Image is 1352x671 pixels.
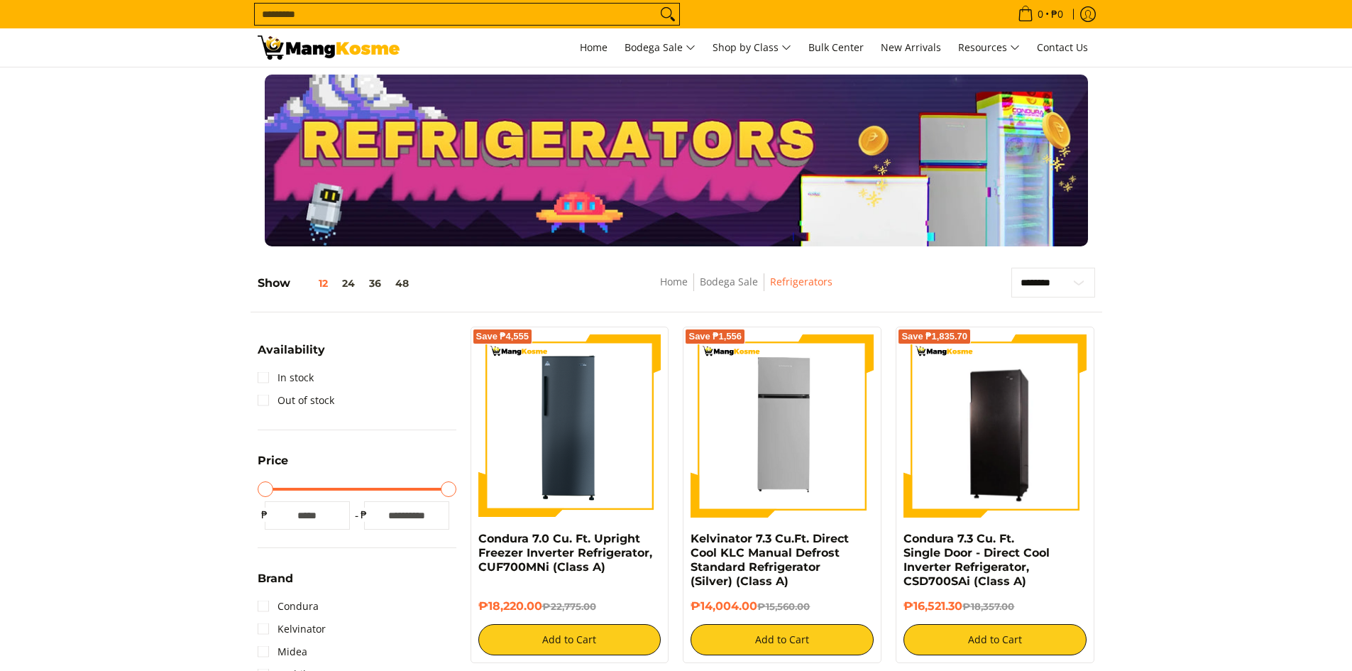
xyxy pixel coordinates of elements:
a: Condura 7.3 Cu. Ft. Single Door - Direct Cool Inverter Refrigerator, CSD700SAi (Class A) [903,532,1050,588]
button: 24 [335,278,362,289]
button: 36 [362,278,388,289]
button: 48 [388,278,416,289]
span: Resources [958,39,1020,57]
span: ₱ [258,508,272,522]
a: Refrigerators [770,275,832,288]
a: Condura [258,595,319,618]
button: Add to Cart [903,624,1087,655]
span: New Arrivals [881,40,941,54]
nav: Breadcrumbs [556,273,936,305]
h6: ₱18,220.00 [478,599,661,613]
a: Shop by Class [705,28,798,67]
a: Kelvinator [258,618,326,640]
a: Out of stock [258,389,334,412]
summary: Open [258,344,325,366]
h5: Show [258,276,416,290]
span: Save ₱1,835.70 [901,332,967,341]
a: Bulk Center [801,28,871,67]
del: ₱18,357.00 [962,601,1014,612]
img: Condura 7.3 Cu. Ft. Single Door - Direct Cool Inverter Refrigerator, CSD700SAi (Class A) [903,337,1087,515]
button: Add to Cart [691,624,874,655]
img: Bodega Sale Refrigerator l Mang Kosme: Home Appliances Warehouse Sale [258,36,400,60]
h6: ₱14,004.00 [691,599,874,613]
span: Availability [258,344,325,356]
span: Bodega Sale [625,39,696,57]
a: Condura 7.0 Cu. Ft. Upright Freezer Inverter Refrigerator, CUF700MNi (Class A) [478,532,652,574]
span: Save ₱4,555 [476,332,529,341]
span: ₱0 [1049,9,1065,19]
a: Midea [258,640,307,663]
img: Condura 7.0 Cu. Ft. Upright Freezer Inverter Refrigerator, CUF700MNi (Class A) [478,334,661,518]
span: Home [580,40,608,54]
span: Price [258,455,288,467]
a: In stock [258,366,314,389]
a: Bodega Sale [700,275,758,288]
h6: ₱16,521.30 [903,599,1087,613]
span: Save ₱1,556 [688,332,742,341]
span: • [1013,6,1067,22]
a: Home [660,275,688,288]
nav: Main Menu [414,28,1095,67]
span: Bulk Center [808,40,864,54]
span: Contact Us [1037,40,1088,54]
span: Shop by Class [713,39,791,57]
a: Contact Us [1030,28,1095,67]
span: Brand [258,573,293,584]
button: Search [656,4,679,25]
del: ₱22,775.00 [542,601,596,612]
a: Home [573,28,615,67]
a: New Arrivals [874,28,948,67]
button: 12 [290,278,335,289]
a: Resources [951,28,1027,67]
a: Bodega Sale [617,28,703,67]
summary: Open [258,455,288,477]
span: ₱ [357,508,371,522]
button: Add to Cart [478,624,661,655]
a: Kelvinator 7.3 Cu.Ft. Direct Cool KLC Manual Defrost Standard Refrigerator (Silver) (Class A) [691,532,849,588]
span: 0 [1035,9,1045,19]
img: Kelvinator 7.3 Cu.Ft. Direct Cool KLC Manual Defrost Standard Refrigerator (Silver) (Class A) [691,334,874,518]
summary: Open [258,573,293,595]
del: ₱15,560.00 [757,601,810,612]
